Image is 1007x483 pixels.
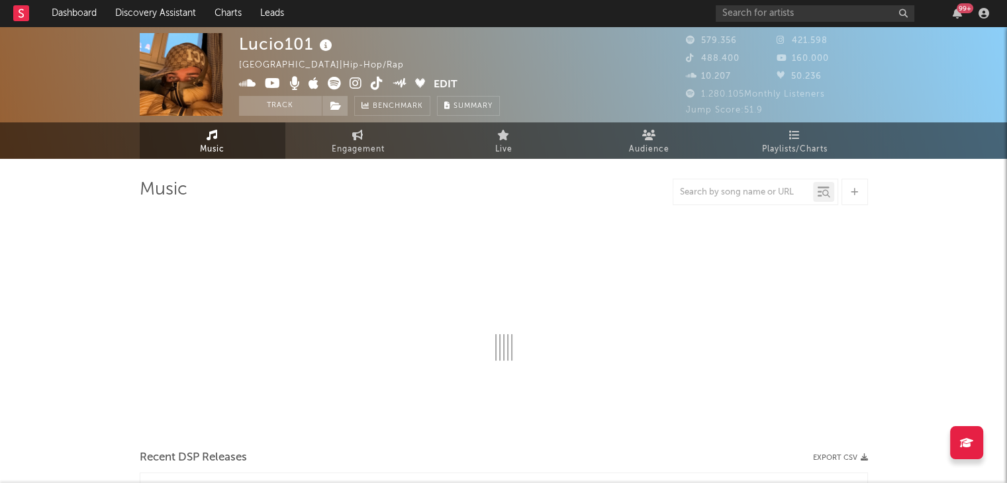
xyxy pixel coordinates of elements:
[777,54,829,63] span: 160.000
[200,142,224,157] span: Music
[434,77,457,93] button: Edit
[686,72,731,81] span: 10.207
[239,96,322,116] button: Track
[332,142,385,157] span: Engagement
[762,142,828,157] span: Playlists/Charts
[431,122,577,159] a: Live
[239,33,336,55] div: Lucio101
[239,58,419,73] div: [GEOGRAPHIC_DATA] | Hip-Hop/Rap
[722,122,868,159] a: Playlists/Charts
[686,106,763,114] span: Jump Score: 51.9
[140,450,247,466] span: Recent DSP Releases
[454,103,493,110] span: Summary
[716,5,914,22] input: Search for artists
[957,3,973,13] div: 99 +
[285,122,431,159] a: Engagement
[777,36,828,45] span: 421.598
[354,96,430,116] a: Benchmark
[777,72,822,81] span: 50.236
[437,96,500,116] button: Summary
[495,142,512,157] span: Live
[140,122,285,159] a: Music
[953,8,962,19] button: 99+
[686,90,825,99] span: 1.280.105 Monthly Listeners
[629,142,669,157] span: Audience
[686,36,737,45] span: 579.356
[577,122,722,159] a: Audience
[813,454,868,462] button: Export CSV
[373,99,423,114] span: Benchmark
[686,54,740,63] span: 488.400
[673,187,813,198] input: Search by song name or URL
